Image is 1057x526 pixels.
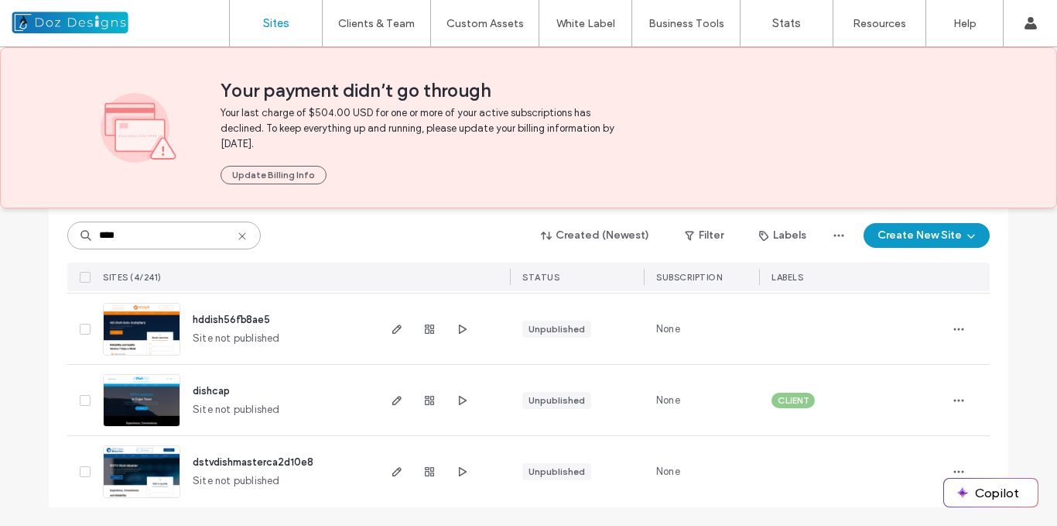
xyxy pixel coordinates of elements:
span: CLIENT [778,394,809,407]
span: None [656,393,680,408]
span: Site not published [193,402,280,418]
span: LABELS [771,272,803,283]
label: Stats [772,16,801,30]
button: Update Billing Info [221,166,327,184]
button: Create New Site [864,223,990,248]
span: Your payment didn’t go through [221,79,956,102]
a: dishcap [193,385,230,397]
label: Custom Assets [446,17,524,30]
button: Copilot [944,479,1038,507]
span: SUBSCRIPTION [656,272,722,283]
div: Unpublished [528,394,585,407]
a: hddish56fb8ae5 [193,314,270,325]
div: Unpublished [528,465,585,479]
span: STATUS [522,272,559,283]
label: White Label [556,17,615,30]
span: None [656,321,680,337]
label: Resources [853,17,906,30]
label: Clients & Team [338,17,415,30]
span: Help [35,11,67,25]
span: Site not published [193,331,280,346]
label: Business Tools [648,17,724,30]
label: Sites [263,16,289,30]
span: SITES (4/241) [103,272,162,283]
button: Filter [669,223,739,248]
button: Labels [745,223,820,248]
span: Site not published [193,473,280,489]
a: dstvdishmasterca2d10e8 [193,456,313,468]
button: Created (Newest) [528,223,663,248]
label: Help [953,17,977,30]
div: Unpublished [528,322,585,336]
span: Your last charge of $504.00 USD for one or more of your active subscriptions has declined. To kee... [221,105,619,152]
span: None [656,464,680,480]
